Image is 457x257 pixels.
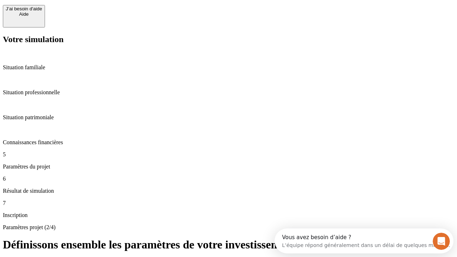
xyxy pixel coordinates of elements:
p: 6 [3,176,454,182]
h1: Définissons ensemble les paramètres de votre investissement [3,238,454,251]
div: J’ai besoin d'aide [6,6,42,11]
p: 5 [3,151,454,158]
p: Situation familiale [3,64,454,71]
h2: Votre simulation [3,35,454,44]
p: Paramètres du projet [3,163,454,170]
div: L’équipe répond généralement dans un délai de quelques minutes. [7,12,176,19]
p: Situation professionnelle [3,89,454,96]
div: Vous avez besoin d’aide ? [7,6,176,12]
p: Situation patrimoniale [3,114,454,121]
p: Paramètres projet (2/4) [3,224,454,231]
iframe: Intercom live chat [433,233,450,250]
div: Aide [6,11,42,17]
iframe: Intercom live chat discovery launcher [275,228,453,253]
p: Inscription [3,212,454,218]
p: 7 [3,200,454,206]
button: J’ai besoin d'aideAide [3,5,45,27]
p: Connaissances financières [3,139,454,146]
div: Ouvrir le Messenger Intercom [3,3,197,22]
p: Résultat de simulation [3,188,454,194]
